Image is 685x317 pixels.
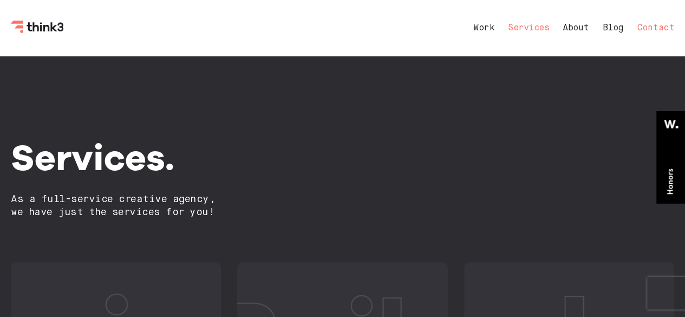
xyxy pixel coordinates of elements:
[11,138,221,177] h1: Services.
[11,25,65,35] a: Think3 Logo
[508,24,549,33] a: Services
[637,24,675,33] a: Contact
[563,24,589,33] a: About
[11,193,221,219] h2: As a full-service creative agency, we have just the services for you!
[473,24,494,33] a: Work
[603,24,624,33] a: Blog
